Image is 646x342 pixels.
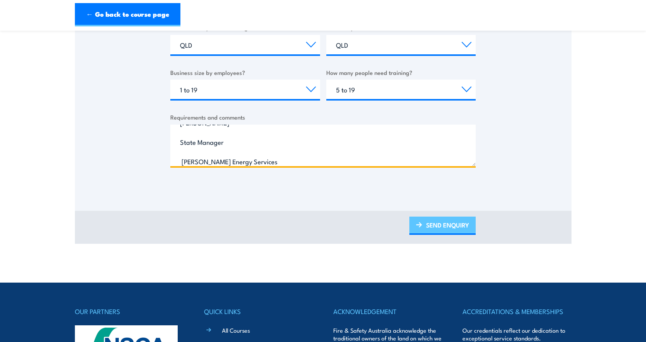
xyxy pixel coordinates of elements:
p: Our credentials reflect our dedication to exceptional service standards. [462,326,571,342]
h4: QUICK LINKS [204,306,313,317]
a: All Courses [222,326,250,334]
label: Business size by employees? [170,68,320,77]
a: SEND ENQUIRY [409,217,476,235]
label: How many people need training? [326,68,476,77]
a: ← Go back to course page [75,3,180,26]
label: Requirements and comments [170,113,476,122]
h4: ACKNOWLEDGEMENT [333,306,442,317]
h4: ACCREDITATIONS & MEMBERSHIPS [462,306,571,317]
h4: OUR PARTNERS [75,306,184,317]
